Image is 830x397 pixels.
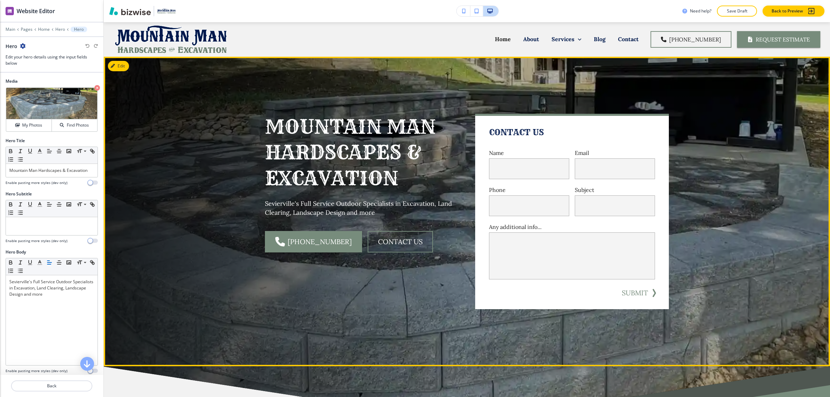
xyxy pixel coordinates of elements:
[38,27,50,32] button: Home
[6,119,52,131] button: My Photos
[157,9,176,13] img: Your Logo
[108,61,129,71] button: Edit
[489,127,544,137] span: Contact Us
[74,27,84,32] p: Hero
[265,199,459,217] p: Sevierville's Full Service Outdoor Specialists in Excavation, Land Clearing, Landscape Design and...
[6,238,67,243] h4: Enable pasting more styles (dev only)
[772,8,803,14] p: Back to Preview
[67,122,89,128] h4: Find Photos
[114,25,228,54] img: Mountain Man Hardscapes & Excavation
[651,31,731,48] a: [PHONE_NUMBER]
[763,6,824,17] button: Back to Preview
[737,31,820,48] button: Request Estimate
[55,27,65,32] button: Hero
[594,35,606,43] p: Blog
[17,7,55,15] h2: Website Editor
[11,380,92,391] button: Back
[6,43,17,50] h2: Hero
[9,167,94,174] p: Mountain Man Hardscapes & Excavation
[109,7,151,15] img: Bizwise Logo
[495,35,511,43] p: Home
[489,186,569,194] p: Phone
[6,180,67,185] h4: Enable pasting more styles (dev only)
[6,191,32,197] h2: Hero Subtitle
[6,368,67,373] h4: Enable pasting more styles (dev only)
[6,138,25,144] h2: Hero Title
[21,27,33,32] button: Pages
[12,383,92,389] p: Back
[622,288,648,298] button: SUBMIT
[552,35,574,43] p: Services
[690,8,711,14] h3: Need help?
[6,87,98,132] div: My PhotosFind Photos
[726,8,748,14] p: Save Draft
[9,279,94,297] p: Sevierville's Full Service Outdoor Specialists in Excavation, Land Clearing, Landscape Design and...
[575,149,655,157] p: Email
[6,7,14,15] img: editor icon
[489,149,569,157] p: Name
[523,35,539,43] p: About
[575,186,655,194] p: Subject
[22,122,42,128] h4: My Photos
[717,6,757,17] button: Save Draft
[6,78,98,84] h2: Media
[71,27,87,32] button: Hero
[265,114,459,191] p: Mountain Man Hardscapes & Excavation
[368,231,433,252] button: contact us
[6,249,26,255] h2: Hero Body
[489,223,655,231] p: Any additional info...
[265,231,362,252] a: [PHONE_NUMBER]
[52,119,97,131] button: Find Photos
[618,35,639,43] p: Contact
[6,54,98,66] h3: Edit your hero details using the input fields below
[6,27,15,32] button: Main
